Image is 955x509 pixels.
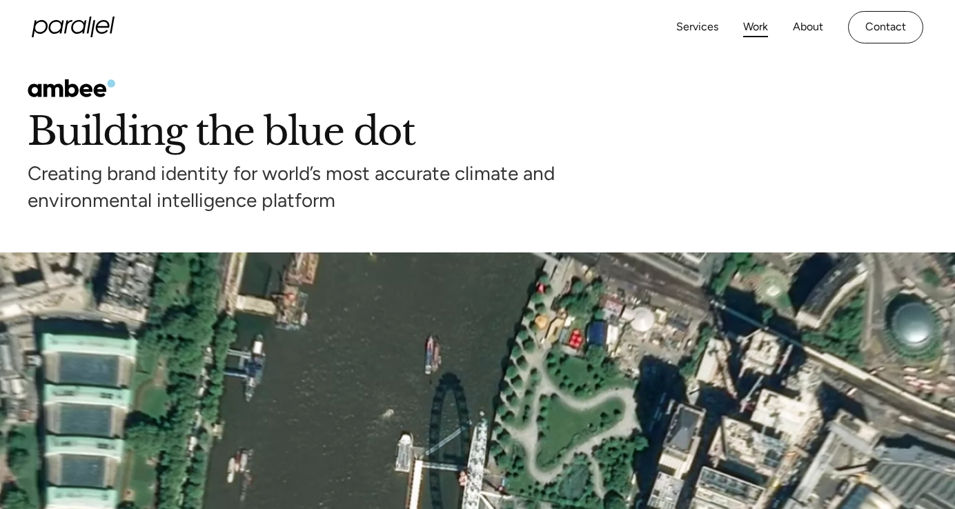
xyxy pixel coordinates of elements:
[32,17,115,37] a: home
[793,17,823,37] a: About
[676,17,718,37] a: Services
[28,108,927,154] h1: Building the blue dot
[848,11,923,43] a: Contact
[28,79,116,97] img: abcd logo
[28,160,927,214] div: Creating brand identity for world’s most accurate climate and environmental intelligence platform
[743,17,768,37] a: Work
